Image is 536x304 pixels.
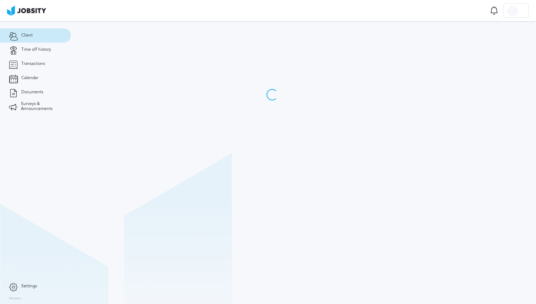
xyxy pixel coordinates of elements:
[21,90,43,95] span: Documents
[9,297,22,301] label: Version:
[21,101,62,111] span: Surveys & Announcements
[21,76,38,81] span: Calendar
[7,6,46,16] img: ab4bad089aa723f57921c736e9817d99.png
[21,33,33,38] span: Client
[21,284,37,289] span: Settings
[21,61,45,66] span: Transactions
[21,47,51,52] span: Time off history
